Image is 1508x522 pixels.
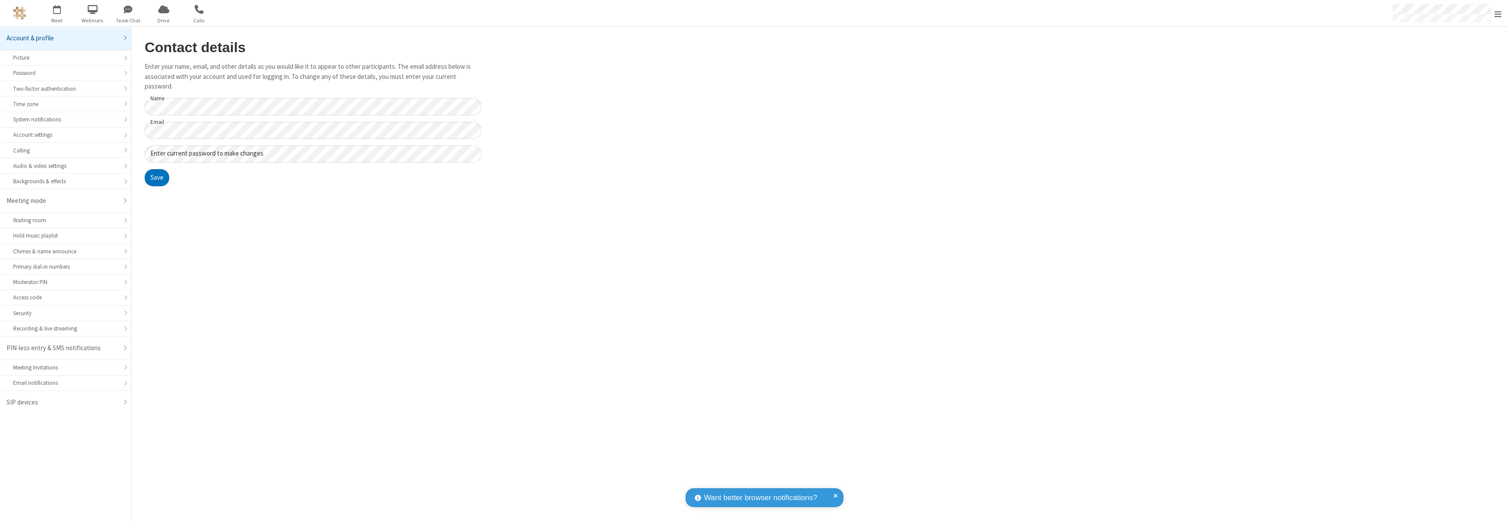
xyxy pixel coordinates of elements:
div: Primary dial-in numbers [13,263,118,271]
div: Account & profile [7,33,118,43]
p: Enter your name, email, and other details as you would like it to appear to other participants. T... [145,62,481,92]
div: Access code [13,293,118,302]
span: Team Chat [112,17,145,25]
div: Account settings [13,131,118,139]
div: Two-factor authentication [13,85,118,93]
div: Time zone [13,100,118,108]
div: System notifications [13,115,118,124]
span: Webinars [76,17,109,25]
span: Drive [147,17,180,25]
div: SIP devices [7,398,118,408]
div: Picture [13,53,118,62]
iframe: Chat [1486,499,1501,516]
div: Audio & video settings [13,162,118,170]
span: Want better browser notifications? [704,492,817,504]
div: Calling [13,146,118,155]
div: Recording & live streaming [13,324,118,333]
button: Save [145,169,169,187]
div: Moderator PIN [13,278,118,286]
div: Security [13,309,118,317]
div: Hold music playlist [13,231,118,240]
h2: Contact details [145,40,481,55]
input: Name [145,98,481,115]
div: Waiting room [13,216,118,224]
img: QA Selenium DO NOT DELETE OR CHANGE [13,7,26,20]
input: Email [145,122,481,139]
div: Meeting Invitations [13,363,118,372]
div: Backgrounds & effects [13,177,118,185]
div: Chimes & name announce [13,247,118,256]
input: Enter current password to make changes [145,146,481,163]
div: Meeting mode [7,196,118,206]
div: Email notifications [13,379,118,387]
div: PIN-less entry & SMS notifications [7,343,118,353]
span: Calls [183,17,216,25]
span: Meet [41,17,74,25]
div: Password [13,69,118,77]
